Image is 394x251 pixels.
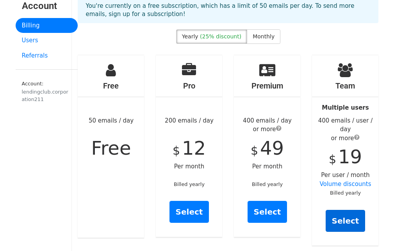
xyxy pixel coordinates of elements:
[338,146,362,168] span: 19
[329,152,336,166] span: $
[200,33,241,40] span: (25% discount)
[16,48,78,63] a: Referrals
[234,116,300,134] div: 400 emails / day or more
[319,181,371,188] a: Volume discounts
[16,33,78,48] a: Users
[312,116,378,143] div: 400 emails / user / day or more
[182,137,206,159] span: 12
[312,81,378,90] h4: Team
[253,33,275,40] span: Monthly
[22,88,71,103] div: lendingclub.corporation211
[182,33,198,40] span: Yearly
[22,0,71,12] h3: Account
[248,201,287,223] a: Select
[156,55,222,237] div: 200 emails / day Per month
[330,190,361,196] small: Billed yearly
[312,55,378,246] div: Per user / month
[169,201,209,223] a: Select
[326,210,365,232] a: Select
[16,18,78,33] a: Billing
[78,55,144,238] div: 50 emails / day
[234,55,300,237] div: Per month
[251,144,258,157] span: $
[78,81,144,90] h4: Free
[234,81,300,90] h4: Premium
[174,181,205,187] small: Billed yearly
[322,104,369,111] strong: Multiple users
[252,181,283,187] small: Billed yearly
[355,213,394,251] iframe: Chat Widget
[86,2,371,18] p: You're currently on a free subscription, which has a limit of 50 emails per day. To send more ema...
[22,81,71,103] small: Account:
[91,137,131,159] span: Free
[173,144,180,157] span: $
[260,137,284,159] span: 49
[156,81,222,90] h4: Pro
